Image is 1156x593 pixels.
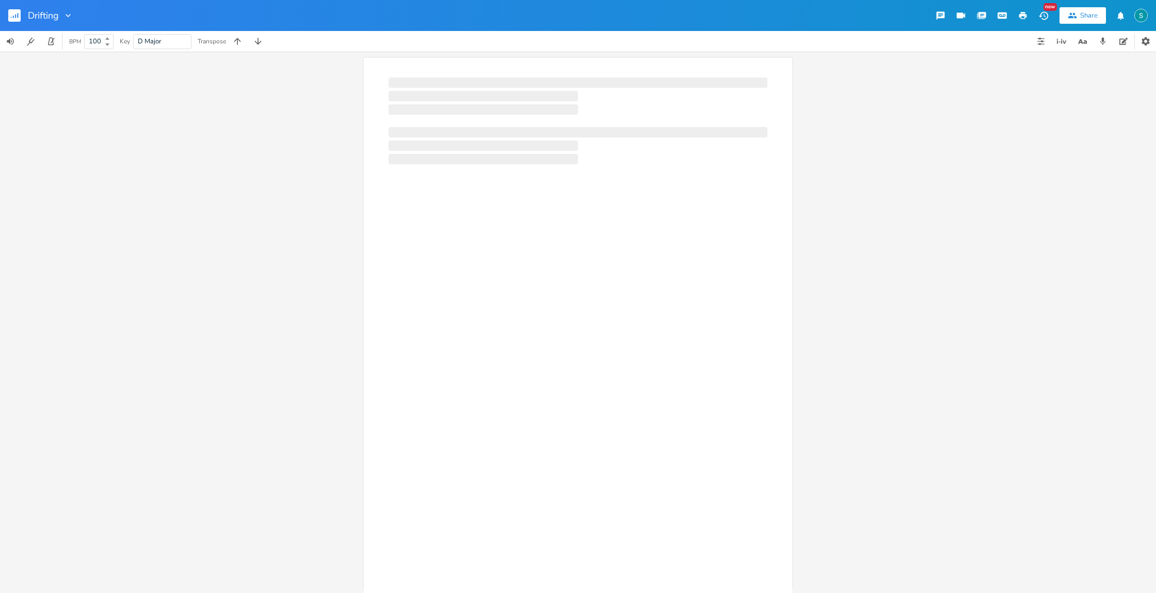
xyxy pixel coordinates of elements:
[138,37,162,46] span: D Major
[1134,9,1148,22] img: Stevie Jay
[1059,7,1106,24] button: Share
[1080,11,1098,20] div: Share
[28,11,59,20] span: Drifting
[1043,3,1057,11] div: New
[198,38,226,44] div: Transpose
[1033,6,1054,25] button: New
[120,38,130,44] div: Key
[69,39,81,44] div: BPM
